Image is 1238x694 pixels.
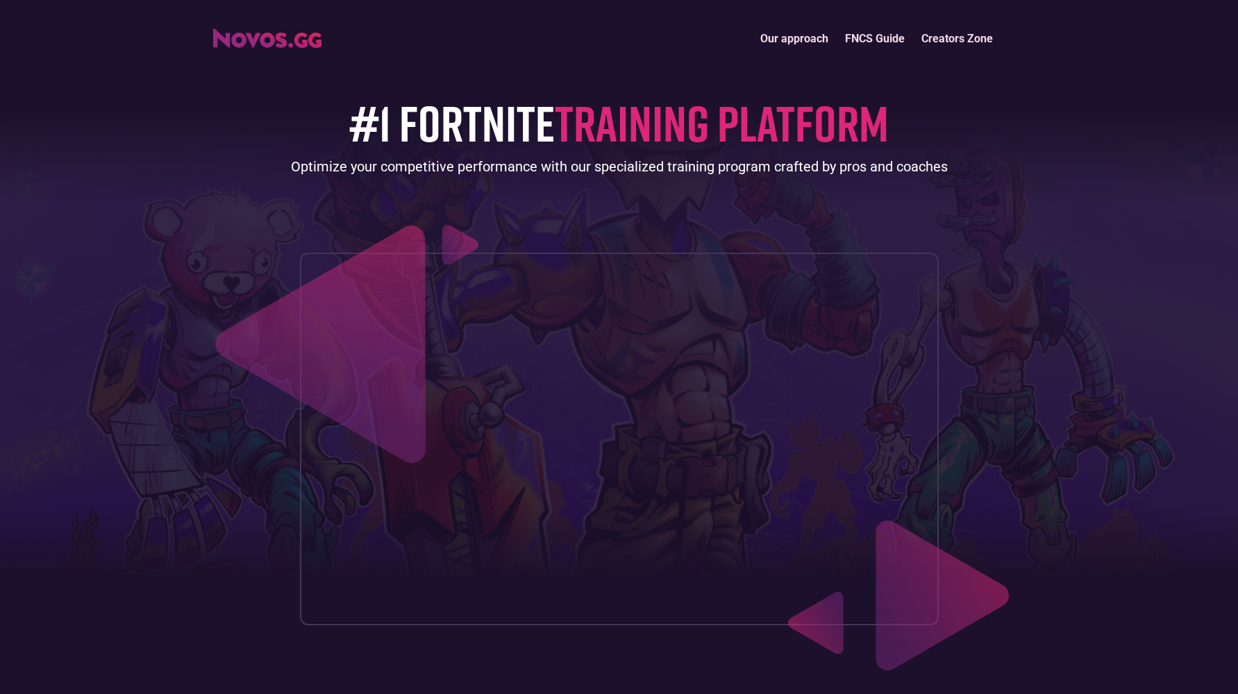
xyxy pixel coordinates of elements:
span: TRAINING PLATFORM [555,92,889,153]
a: FNCS Guide [837,24,913,53]
a: Our approach [752,24,837,53]
a: Creators Zone [913,24,1001,53]
h1: #1 FORTNITE [349,95,889,150]
iframe: Increase your placement in 14 days (Novos.gg) [312,264,927,613]
div: Optimize your competitive performance with our specialized training program crafted by pros and c... [291,157,948,176]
